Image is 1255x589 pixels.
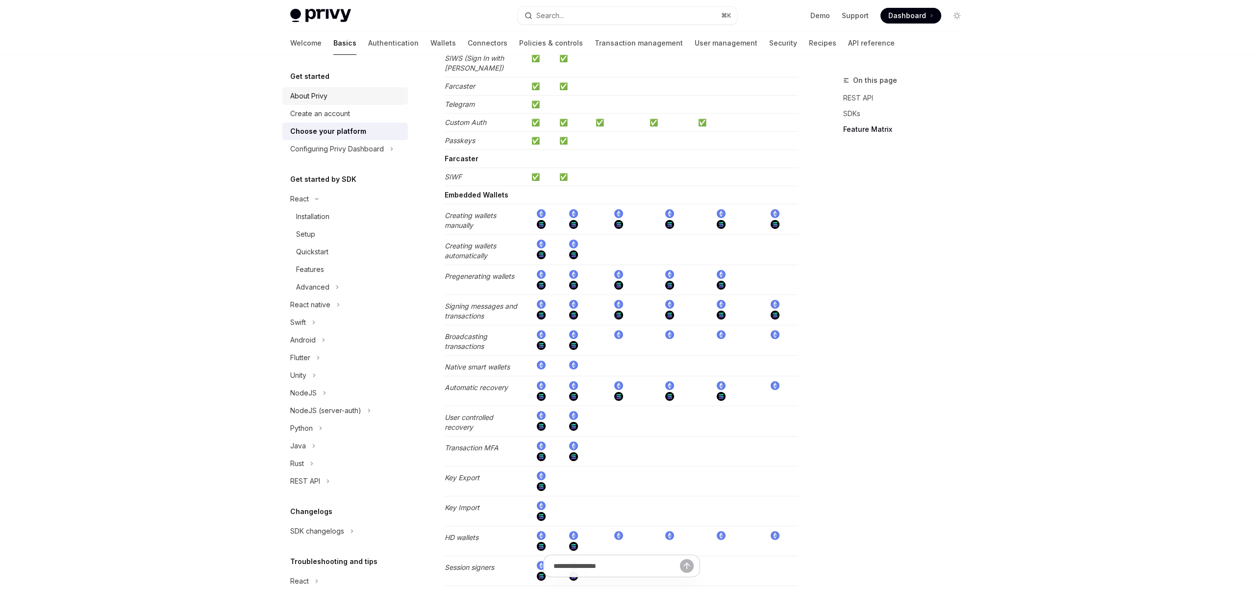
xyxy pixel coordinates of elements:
td: ✅ [527,49,555,77]
em: Custom Auth [445,118,486,126]
em: Creating wallets automatically [445,242,496,260]
img: solana.png [569,250,578,259]
img: ethereum.png [537,442,546,450]
img: ethereum.png [537,361,546,369]
img: light logo [290,9,351,23]
em: Telegram [445,100,475,108]
h5: Get started [290,71,329,82]
img: ethereum.png [537,531,546,540]
td: ✅ [646,114,694,132]
button: Open search [518,7,737,25]
img: ethereum.png [569,209,578,218]
img: solana.png [717,392,726,401]
img: ethereum.png [537,209,546,218]
em: SIWF [445,172,462,181]
img: solana.png [569,422,578,431]
img: ethereum.png [614,270,623,279]
button: Toggle Python section [282,419,408,437]
div: Search... [536,10,564,22]
img: ethereum.png [569,411,578,420]
img: solana.png [665,392,674,401]
em: Pregenerating wallets [445,272,514,280]
img: ethereum.png [717,209,726,218]
span: On this page [853,74,897,86]
img: solana.png [569,452,578,461]
a: User management [695,31,757,55]
img: ethereum.png [569,270,578,279]
a: Create an account [282,105,408,123]
a: Quickstart [282,243,408,261]
a: Authentication [368,31,419,55]
div: Create an account [290,108,350,120]
img: ethereum.png [537,471,546,480]
img: ethereum.png [569,240,578,248]
img: ethereum.png [537,411,546,420]
a: Wallets [430,31,456,55]
button: Toggle NodeJS section [282,384,408,402]
button: Send message [680,559,694,573]
td: ✅ [527,168,555,186]
div: SDK changelogs [290,525,344,537]
img: ethereum.png [665,381,674,390]
h5: Get started by SDK [290,173,356,185]
img: ethereum.png [569,300,578,309]
div: Android [290,334,316,346]
img: ethereum.png [665,270,674,279]
a: Transaction management [595,31,683,55]
div: Python [290,422,313,434]
em: Creating wallets manually [445,211,496,229]
img: ethereum.png [537,381,546,390]
img: solana.png [569,392,578,401]
img: ethereum.png [569,361,578,369]
em: Key Export [445,473,479,482]
em: User controlled recovery [445,413,493,431]
img: ethereum.png [537,270,546,279]
img: solana.png [569,311,578,319]
button: Toggle Java section [282,437,408,455]
img: solana.png [569,220,578,229]
em: Passkeys [445,136,475,145]
img: ethereum.png [569,531,578,540]
img: solana.png [537,512,546,521]
td: ✅ [592,114,646,132]
a: Connectors [468,31,507,55]
div: React [290,193,309,205]
img: solana.png [569,341,578,350]
img: solana.png [717,220,726,229]
em: Native smart wallets [445,363,510,371]
img: solana.png [537,422,546,431]
div: NodeJS (server-auth) [290,405,361,417]
div: Features [296,264,324,275]
button: Toggle Swift section [282,314,408,331]
img: solana.png [537,281,546,290]
div: Setup [296,228,315,240]
img: ethereum.png [614,330,623,339]
img: ethereum.png [569,442,578,450]
img: ethereum.png [717,300,726,309]
div: Advanced [296,281,329,293]
em: Signing messages and transactions [445,302,517,320]
img: ethereum.png [614,531,623,540]
a: Welcome [290,31,322,55]
a: API reference [848,31,895,55]
img: solana.png [717,281,726,290]
img: solana.png [665,311,674,319]
div: Swift [290,317,306,328]
span: Dashboard [888,11,926,21]
h5: Changelogs [290,506,332,517]
td: ✅ [527,77,555,96]
img: solana.png [537,452,546,461]
button: Toggle NodeJS (server-auth) section [282,402,408,419]
img: solana.png [614,392,623,401]
img: solana.png [665,281,674,290]
img: ethereum.png [665,330,674,339]
a: Features [282,261,408,278]
div: React native [290,299,330,311]
a: Basics [333,31,356,55]
img: ethereum.png [537,330,546,339]
strong: Farcaster [445,154,478,163]
div: About Privy [290,90,327,102]
img: ethereum.png [717,330,726,339]
img: ethereum.png [717,531,726,540]
img: solana.png [569,281,578,290]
